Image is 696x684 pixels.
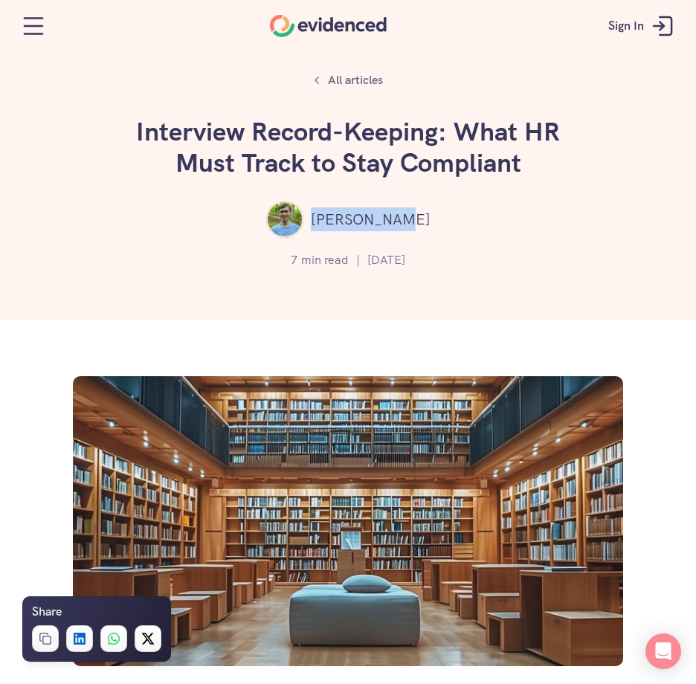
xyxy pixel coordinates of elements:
[291,251,297,270] p: 7
[328,71,383,90] p: All articles
[608,16,644,36] p: Sign In
[645,633,681,669] div: Open Intercom Messenger
[367,251,405,270] p: [DATE]
[32,602,62,622] h6: Share
[266,201,303,238] img: ""
[597,4,689,48] a: Sign In
[270,15,387,37] a: Home
[311,207,431,231] p: [PERSON_NAME]
[306,67,391,94] a: All articles
[356,251,360,270] p: |
[301,251,349,270] p: min read
[73,376,623,666] img: Modern wood panelled library with rows of books on shelves and sofa in the middle
[125,116,571,178] h1: Interview Record-Keeping: What HR Must Track to Stay Compliant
